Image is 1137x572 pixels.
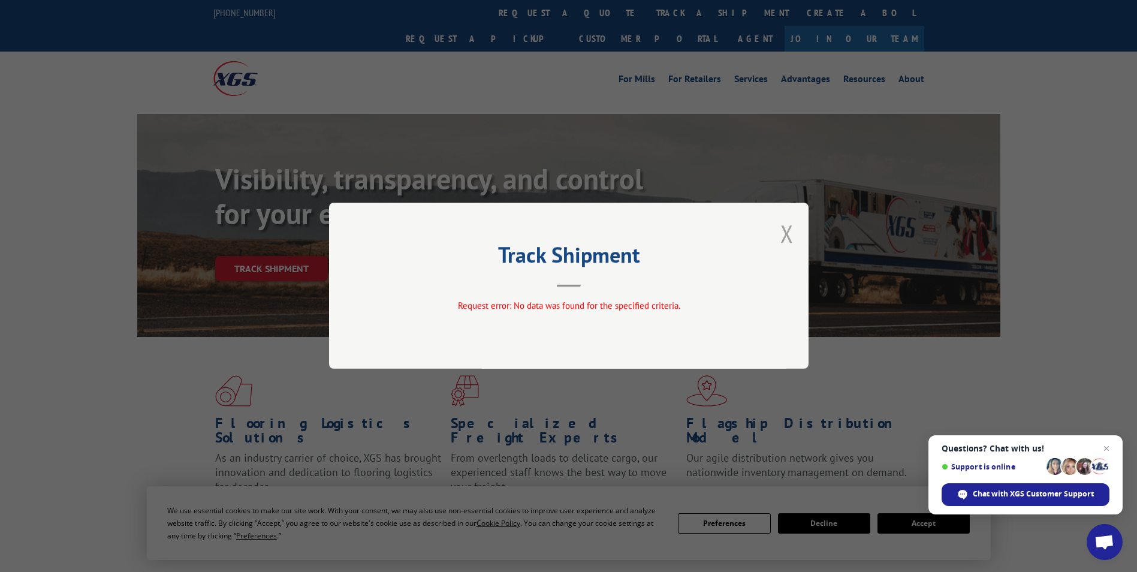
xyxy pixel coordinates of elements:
[457,300,680,312] span: Request error: No data was found for the specified criteria.
[973,489,1094,499] span: Chat with XGS Customer Support
[942,483,1109,506] div: Chat with XGS Customer Support
[780,218,794,249] button: Close modal
[942,462,1042,471] span: Support is online
[389,246,749,269] h2: Track Shipment
[1087,524,1123,560] div: Open chat
[942,444,1109,453] span: Questions? Chat with us!
[1099,441,1114,456] span: Close chat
